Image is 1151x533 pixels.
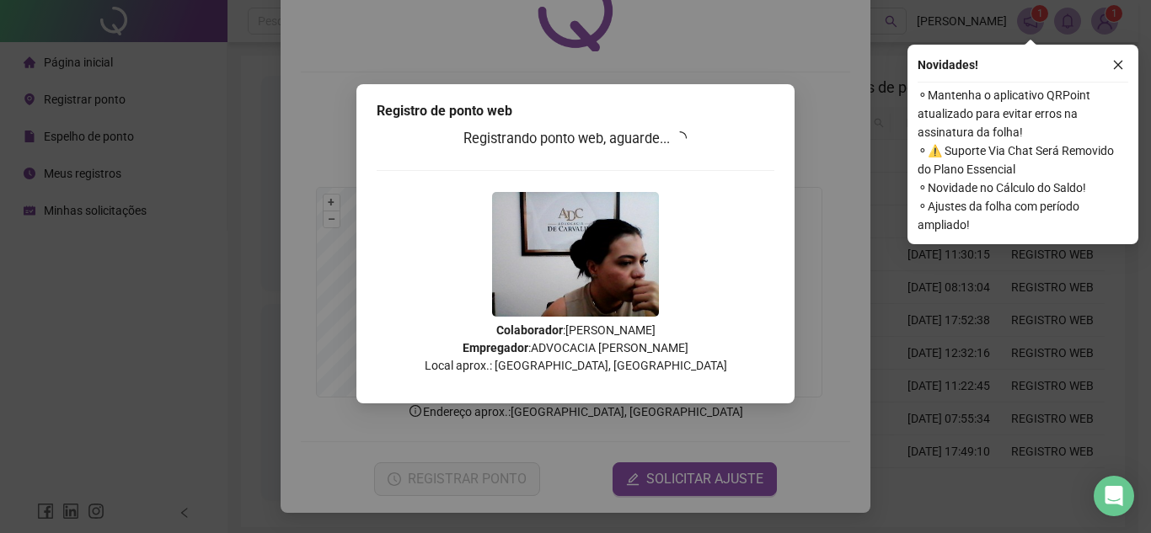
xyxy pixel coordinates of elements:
[377,322,774,375] p: : [PERSON_NAME] : ADVOCACIA [PERSON_NAME] Local aprox.: [GEOGRAPHIC_DATA], [GEOGRAPHIC_DATA]
[918,197,1128,234] span: ⚬ Ajustes da folha com período ampliado!
[672,130,689,147] span: loading
[492,192,659,317] img: 2Q==
[377,101,774,121] div: Registro de ponto web
[918,179,1128,197] span: ⚬ Novidade no Cálculo do Saldo!
[377,128,774,150] h3: Registrando ponto web, aguarde...
[496,323,563,337] strong: Colaborador
[1094,476,1134,516] div: Open Intercom Messenger
[918,86,1128,141] span: ⚬ Mantenha o aplicativo QRPoint atualizado para evitar erros na assinatura da folha!
[1112,59,1124,71] span: close
[918,56,978,74] span: Novidades !
[918,141,1128,179] span: ⚬ ⚠️ Suporte Via Chat Será Removido do Plano Essencial
[463,341,528,354] strong: Empregador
